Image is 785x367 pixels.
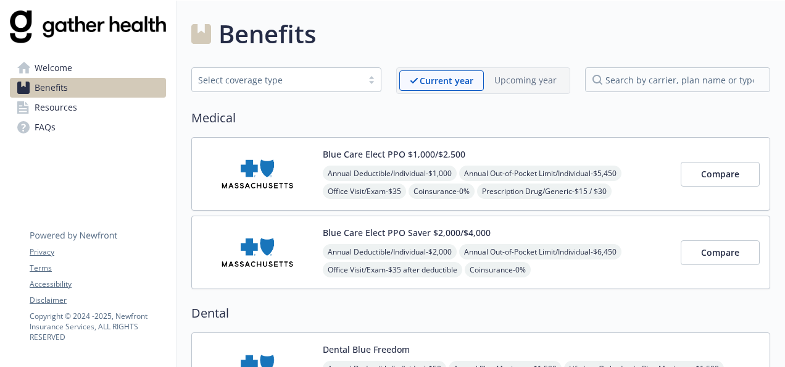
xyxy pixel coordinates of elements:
input: search by carrier, plan name or type [585,67,770,92]
span: FAQs [35,117,56,137]
a: Disclaimer [30,295,165,306]
span: Upcoming year [484,70,567,91]
h1: Benefits [218,15,316,53]
a: Resources [10,98,166,117]
a: Benefits [10,78,166,98]
img: Blue Cross and Blue Shield of Massachusetts, Inc. carrier logo [202,148,313,200]
button: Compare [681,162,760,187]
span: Compare [701,168,739,180]
span: Annual Out-of-Pocket Limit/Individual - $5,450 [459,166,621,181]
div: Select coverage type [198,74,356,86]
button: Blue Care Elect PPO Saver $2,000/$4,000 [323,226,491,239]
span: Office Visit/Exam - $35 after deductible [323,262,462,277]
span: Office Visit/Exam - $35 [323,183,406,199]
h2: Medical [191,109,770,127]
img: Blue Cross and Blue Shield of Massachusetts, Inc. carrier logo [202,226,313,279]
p: Upcoming year [494,74,557,86]
span: Benefits [35,78,68,98]
span: Prescription Drug/Generic - $15 / $30 [477,183,612,199]
span: Annual Out-of-Pocket Limit/Individual - $6,450 [459,244,621,259]
a: Accessibility [30,279,165,290]
h2: Dental [191,304,770,323]
span: Resources [35,98,77,117]
span: Welcome [35,58,72,78]
a: Welcome [10,58,166,78]
button: Compare [681,240,760,265]
a: Privacy [30,247,165,258]
a: FAQs [10,117,166,137]
span: Annual Deductible/Individual - $2,000 [323,244,457,259]
p: Copyright © 2024 - 2025 , Newfront Insurance Services, ALL RIGHTS RESERVED [30,311,165,342]
span: Coinsurance - 0% [409,183,475,199]
button: Blue Care Elect PPO $1,000/$2,500 [323,148,465,161]
a: Terms [30,263,165,274]
p: Current year [420,74,473,87]
span: Compare [701,247,739,258]
button: Dental Blue Freedom [323,343,410,356]
span: Annual Deductible/Individual - $1,000 [323,166,457,181]
span: Coinsurance - 0% [465,262,531,277]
